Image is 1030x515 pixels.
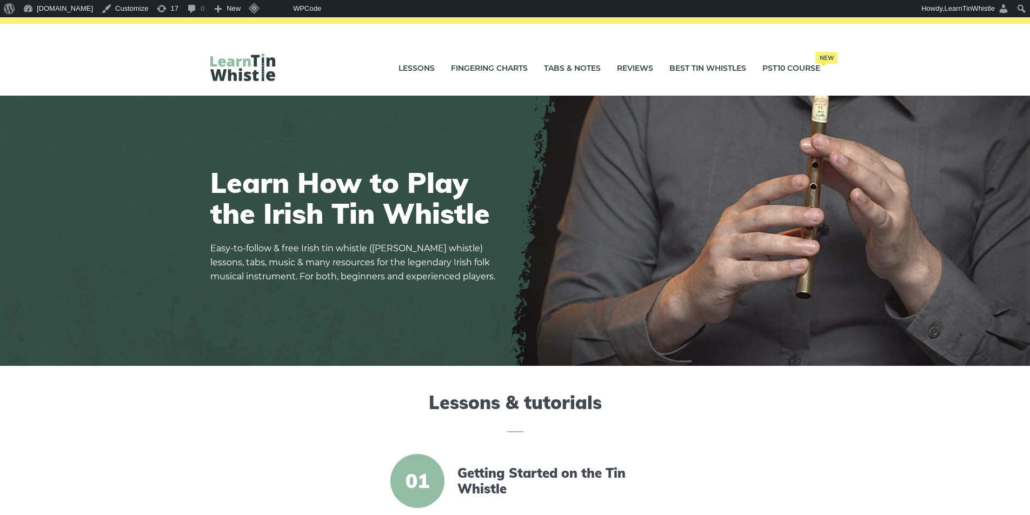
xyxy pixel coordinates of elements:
a: Getting Started on the Tin Whistle [457,465,643,497]
span: New [815,52,838,64]
a: Fingering Charts [451,55,528,82]
h2: Lessons & tutorials [210,392,820,432]
a: Lessons [398,55,435,82]
img: LearnTinWhistle.com [210,53,275,81]
a: Reviews [617,55,653,82]
a: Best Tin Whistles [669,55,746,82]
h1: Learn How to Play the Irish Tin Whistle [210,167,502,229]
span: 01 [390,454,444,508]
a: PST10 CourseNew [762,55,820,82]
p: Easy-to-follow & free Irish tin whistle ([PERSON_NAME] whistle) lessons, tabs, music & many resou... [210,242,502,284]
a: Tabs & Notes [544,55,601,82]
span: LearnTinWhistle [945,4,995,12]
